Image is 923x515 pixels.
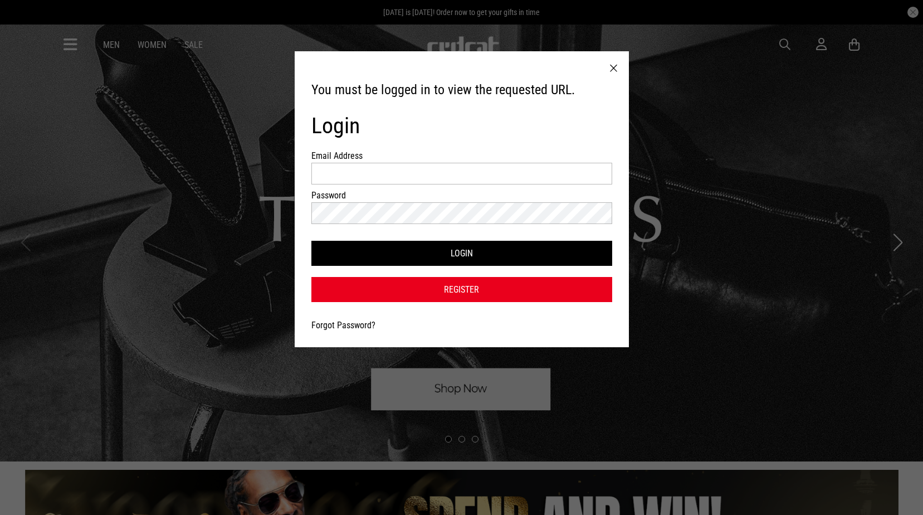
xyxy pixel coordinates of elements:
[311,277,612,302] a: Register
[311,113,612,139] h1: Login
[311,190,372,201] label: Password
[311,241,612,266] button: Login
[311,81,612,99] h3: You must be logged in to view the requested URL.
[311,150,372,161] label: Email Address
[311,320,375,331] a: Forgot Password?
